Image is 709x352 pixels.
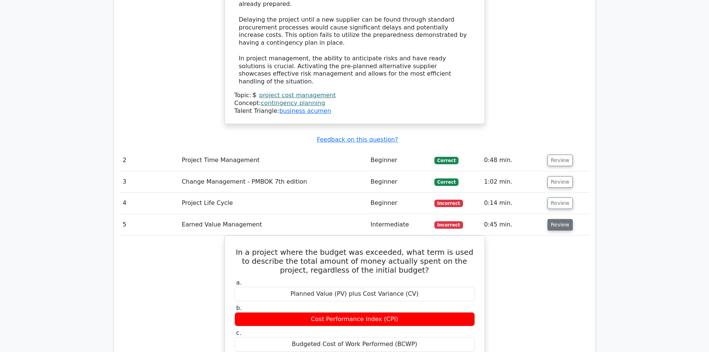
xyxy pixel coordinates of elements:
td: Project Life Cycle [179,193,367,214]
td: 1:02 min. [481,171,544,193]
div: Concept: [234,99,475,107]
h5: In a project where the budget was exceeded, what term is used to describe the total amount of mon... [234,248,476,275]
a: contingency planning [261,99,325,107]
td: 0:48 min. [481,150,544,171]
button: Review [547,219,573,231]
td: 5 [120,214,179,235]
span: Correct [434,157,459,164]
div: Topic: [234,92,475,99]
a: business acumen [279,107,331,114]
div: Planned Value (PV) plus Cost Variance (CV) [234,287,475,301]
td: 4 [120,193,179,214]
td: Beginner [368,150,431,171]
span: Incorrect [434,200,463,207]
td: 0:14 min. [481,193,544,214]
td: Earned Value Management [179,214,367,235]
span: Incorrect [434,221,463,229]
span: b. [236,304,242,311]
td: Project Time Management [179,150,367,171]
button: Review [547,176,573,188]
span: a. [236,279,242,286]
button: Review [547,197,573,209]
div: Talent Triangle: [234,92,475,115]
a: Feedback on this question? [317,136,398,143]
span: c. [236,329,242,336]
td: Beginner [368,193,431,214]
div: Cost Performance Index (CPI) [234,312,475,327]
td: Change Management - PMBOK 7th edition [179,171,367,193]
button: Review [547,155,573,166]
span: Correct [434,178,459,186]
td: Beginner [368,171,431,193]
div: Budgeted Cost of Work Performed (BCWP) [234,337,475,352]
td: Intermediate [368,214,431,235]
td: 0:45 min. [481,214,544,235]
a: project cost management [259,92,336,99]
td: 3 [120,171,179,193]
td: 2 [120,150,179,171]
